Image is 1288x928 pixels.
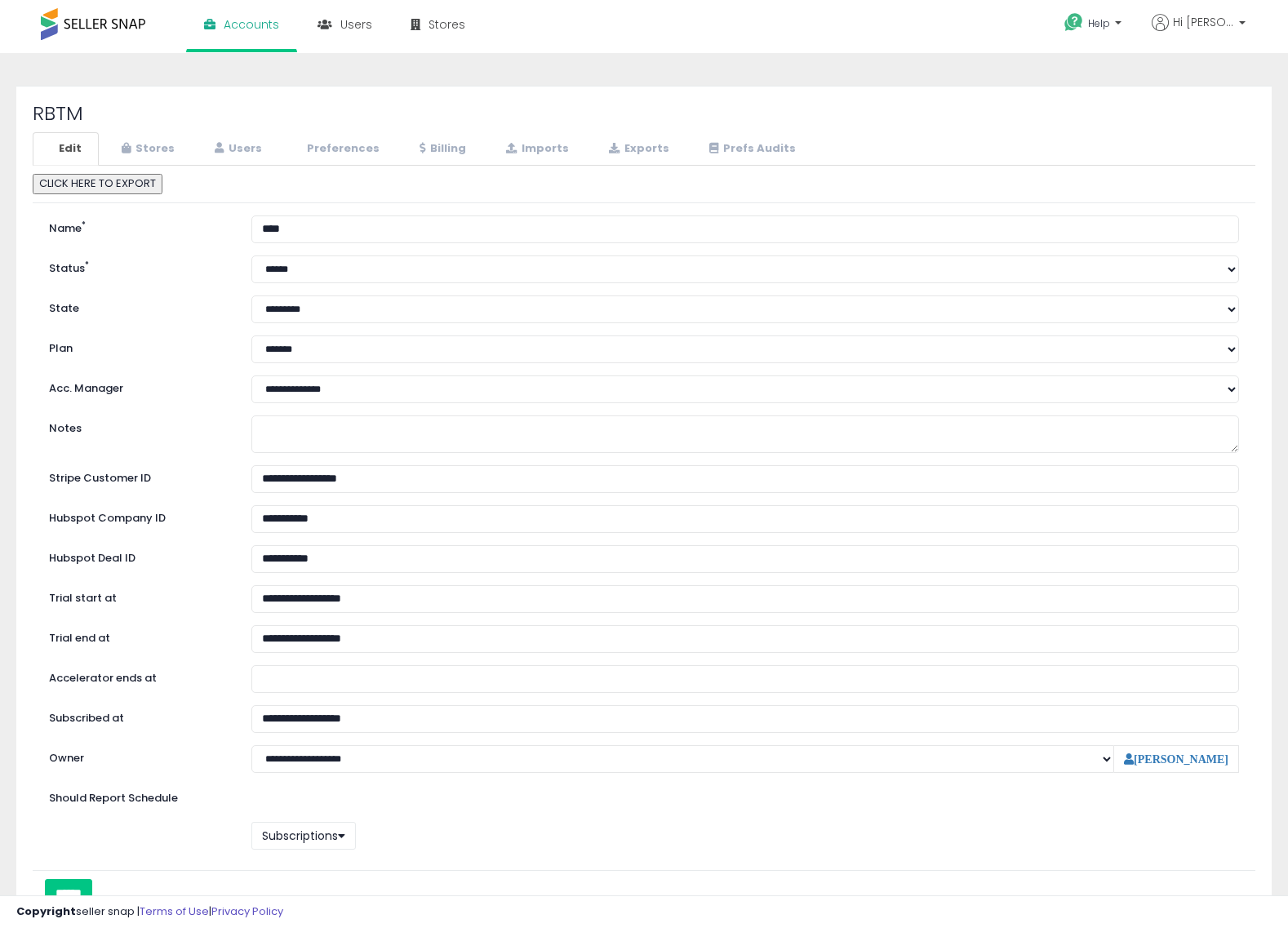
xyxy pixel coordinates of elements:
label: Accelerator ends at [37,665,239,686]
a: Terms of Use [140,904,209,919]
label: State [37,295,239,317]
a: [PERSON_NAME] [1124,753,1228,765]
label: Subscribed at [37,705,239,726]
a: Billing [398,132,483,166]
label: Name [37,215,239,237]
a: Users [193,132,279,166]
label: Hubspot Company ID [37,505,239,526]
a: Exports [588,132,686,166]
label: Stripe Customer ID [37,465,239,486]
label: Status [37,255,239,277]
button: CLICK HERE TO EXPORT [33,174,162,194]
strong: Copyright [16,904,76,919]
label: Trial start at [37,585,239,606]
a: Preferences [281,132,397,166]
a: Imports [485,132,586,166]
span: Help [1088,16,1110,30]
label: Hubspot Deal ID [37,545,239,566]
div: seller snap | | [16,904,283,920]
a: Edit [33,132,99,166]
span: Users [340,16,372,33]
label: Owner [49,751,84,766]
span: Stores [429,16,465,33]
a: Hi [PERSON_NAME] [1152,14,1246,51]
label: Plan [37,335,239,357]
span: Accounts [224,16,279,33]
a: Stores [100,132,192,166]
i: Get Help [1064,12,1084,33]
label: Acc. Manager [37,375,239,397]
a: Privacy Policy [211,904,283,919]
label: Trial end at [37,625,239,646]
button: Subscriptions [251,822,356,850]
label: Should Report Schedule [49,791,178,806]
span: Hi [PERSON_NAME] [1173,14,1234,30]
h2: RBTM [33,103,1255,124]
label: Notes [37,415,239,437]
a: Prefs Audits [688,132,813,166]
